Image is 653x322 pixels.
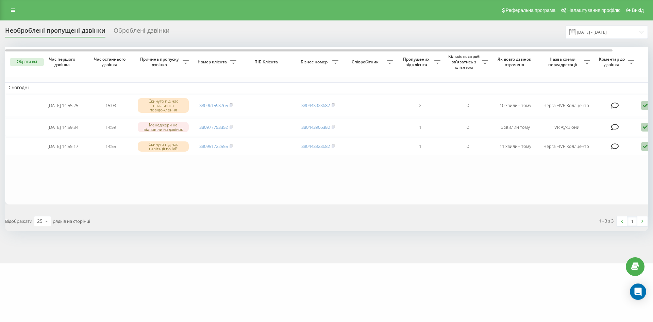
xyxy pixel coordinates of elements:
div: Скинуто під час навігації по IVR [138,141,189,152]
td: Черга +IVR Коллцентр [539,94,593,117]
td: 6 хвилин тому [491,118,539,136]
td: 0 [444,137,491,155]
span: Реферальна програма [506,7,556,13]
span: Час першого дзвінка [45,57,81,67]
div: Оброблені дзвінки [114,27,169,37]
a: 380961593765 [199,102,228,108]
td: 1 [396,137,444,155]
span: рядків на сторінці [53,218,90,224]
a: 380443923682 [301,102,330,108]
span: Пропущених від клієнта [400,57,434,67]
span: Назва схеми переадресації [542,57,584,67]
td: Черга +IVR Коллцентр [539,137,593,155]
td: 14:55 [87,137,134,155]
a: 380977753352 [199,124,228,130]
div: 25 [37,218,43,225]
span: Вихід [632,7,644,13]
span: Номер клієнта [196,59,230,65]
span: Час останнього дзвінка [92,57,129,67]
td: [DATE] 14:55:25 [39,94,87,117]
span: Бізнес номер [298,59,332,65]
button: Обрати всі [10,58,44,66]
td: 14:59 [87,118,134,136]
span: ПІБ Клієнта [246,59,288,65]
td: [DATE] 14:55:17 [39,137,87,155]
div: Необроблені пропущені дзвінки [5,27,105,37]
span: Як довго дзвінок втрачено [497,57,534,67]
div: Менеджери не відповіли на дзвінок [138,122,189,132]
span: Співробітник [345,59,387,65]
td: 15:03 [87,94,134,117]
div: Open Intercom Messenger [630,283,646,300]
td: 10 хвилин тому [491,94,539,117]
td: 0 [444,118,491,136]
span: Кількість спроб зв'язатись з клієнтом [447,54,482,70]
td: 1 [396,118,444,136]
td: IVR Аукціони [539,118,593,136]
div: Скинуто під час вітального повідомлення [138,98,189,113]
td: [DATE] 14:59:34 [39,118,87,136]
a: 380443923682 [301,143,330,149]
div: 1 - 3 з 3 [599,217,614,224]
span: Відображати [5,218,32,224]
a: 380951722555 [199,143,228,149]
td: 11 хвилин тому [491,137,539,155]
span: Налаштування профілю [567,7,620,13]
span: Коментар до дзвінка [597,57,628,67]
span: Причина пропуску дзвінка [138,57,183,67]
a: 1 [627,216,637,226]
td: 2 [396,94,444,117]
td: 0 [444,94,491,117]
a: 380443906380 [301,124,330,130]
